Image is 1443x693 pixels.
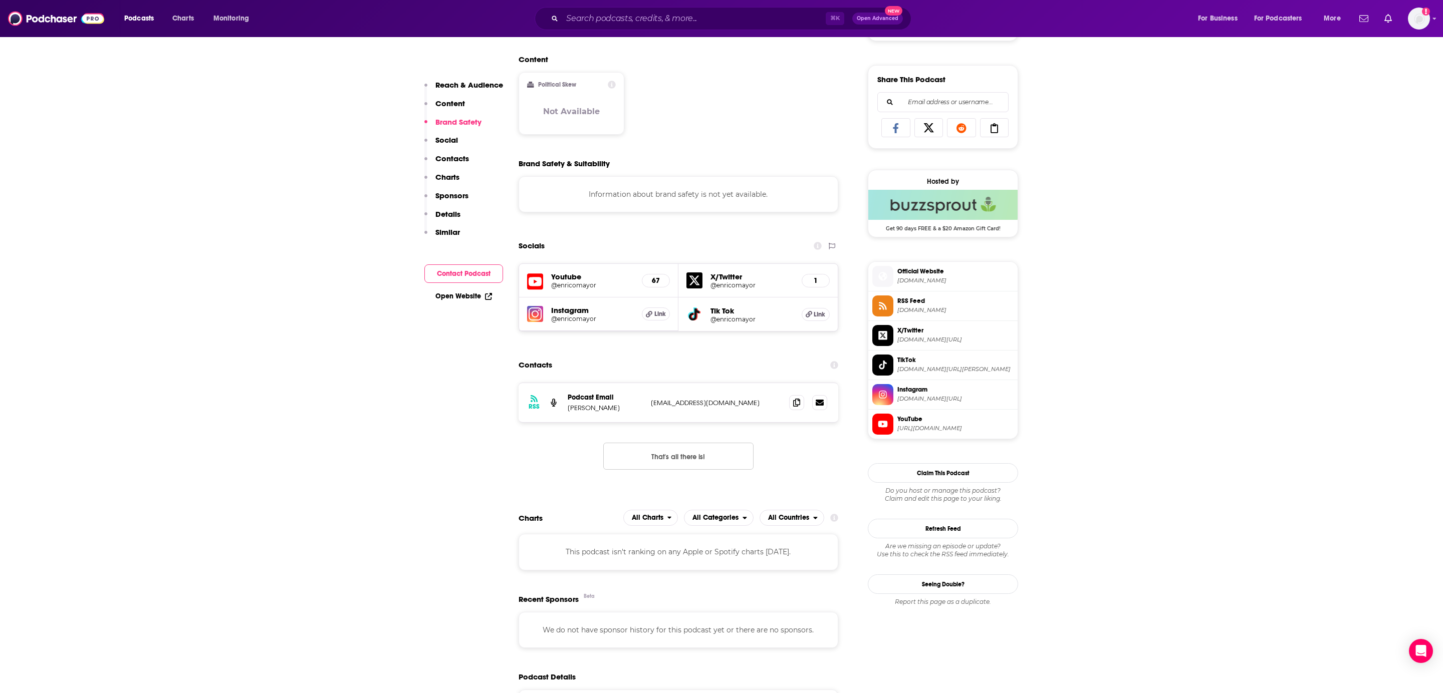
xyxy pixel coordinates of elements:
h5: 1 [810,276,821,285]
a: Show notifications dropdown [1355,10,1372,27]
span: tiktok.com/@enricomayor [897,366,1014,373]
a: Official Website[DOMAIN_NAME] [872,266,1014,287]
button: Refresh Feed [868,519,1018,538]
a: Buzzsprout Deal: Get 90 days FREE & a $20 Amazon Gift Card! [868,190,1018,231]
span: All Countries [768,514,809,521]
button: open menu [1317,11,1353,27]
h3: RSS [529,403,540,411]
a: @enricomayor [710,315,794,323]
h2: Brand Safety & Suitability [519,159,610,168]
h2: Categories [684,510,754,526]
span: All Charts [632,514,663,521]
button: Charts [424,172,459,191]
span: For Business [1198,12,1238,26]
button: Contact Podcast [424,264,503,283]
div: Open Intercom Messenger [1409,639,1433,663]
h2: Content [519,55,830,64]
h5: Youtube [551,272,634,281]
h5: 67 [650,276,661,285]
span: twitter.com/enricomayor [897,336,1014,343]
span: Official Website [897,267,1014,276]
h2: Platforms [623,510,678,526]
p: Similar [435,227,460,237]
span: Charts [172,12,194,26]
span: Monitoring [213,12,249,26]
div: Report this page as a duplicate. [868,598,1018,606]
div: This podcast isn't ranking on any Apple or Spotify charts [DATE]. [519,534,838,570]
div: Search followers [877,92,1009,112]
button: Open AdvancedNew [852,13,903,25]
span: All Categories [692,514,739,521]
a: YouTube[URL][DOMAIN_NAME] [872,414,1014,435]
h5: X/Twitter [710,272,794,281]
h2: Socials [519,236,545,255]
button: open menu [760,510,824,526]
span: RSS Feed [897,296,1014,305]
button: open menu [623,510,678,526]
button: Contacts [424,154,469,172]
h3: Not Available [543,107,600,116]
span: enricomayor.com [897,277,1014,284]
button: open menu [1191,11,1250,27]
p: Podcast Email [568,393,643,402]
span: instagram.com/enricomayor [897,395,1014,403]
div: Hosted by [868,177,1018,186]
span: Link [814,310,825,318]
a: TikTok[DOMAIN_NAME][URL][PERSON_NAME] [872,355,1014,376]
button: Similar [424,227,460,246]
button: Sponsors [424,191,468,209]
span: TikTok [897,356,1014,365]
a: Instagram[DOMAIN_NAME][URL] [872,384,1014,405]
a: Charts [166,11,200,27]
span: More [1324,12,1341,26]
a: X/Twitter[DOMAIN_NAME][URL] [872,325,1014,346]
button: Show profile menu [1408,8,1430,30]
a: Open Website [435,292,492,300]
a: RSS Feed[DOMAIN_NAME] [872,295,1014,316]
button: Details [424,209,460,228]
p: Brand Safety [435,117,482,127]
span: Instagram [897,385,1014,394]
span: ⌘ K [826,12,844,25]
span: https://www.youtube.com/@enricomayor [897,425,1014,432]
h2: Podcast Details [519,672,576,681]
img: Podchaser - Follow, Share and Rate Podcasts [8,9,104,28]
span: Link [654,310,666,318]
button: Reach & Audience [424,80,503,99]
button: Claim This Podcast [868,463,1018,483]
button: open menu [684,510,754,526]
h5: @enricomayor [710,281,794,289]
button: Brand Safety [424,117,482,136]
span: For Podcasters [1254,12,1302,26]
a: Share on Reddit [947,118,976,137]
h5: @enricomayor [551,315,634,322]
img: Buzzsprout Deal: Get 90 days FREE & a $20 Amazon Gift Card! [868,190,1018,220]
span: Podcasts [124,12,154,26]
p: [EMAIL_ADDRESS][DOMAIN_NAME] [651,399,781,407]
p: Reach & Audience [435,80,503,90]
button: open menu [117,11,167,27]
svg: Add a profile image [1422,8,1430,16]
a: Seeing Double? [868,574,1018,594]
div: Are we missing an episode or update? Use this to check the RSS feed immediately. [868,542,1018,558]
button: open menu [206,11,262,27]
p: Content [435,99,465,108]
h3: Share This Podcast [877,75,945,84]
img: User Profile [1408,8,1430,30]
span: New [885,6,903,16]
input: Search podcasts, credits, & more... [562,11,826,27]
p: Charts [435,172,459,182]
input: Email address or username... [886,93,1000,112]
span: X/Twitter [897,326,1014,335]
a: Link [802,308,830,321]
p: Social [435,135,458,145]
button: Content [424,99,465,117]
div: Search podcasts, credits, & more... [544,7,921,30]
a: Link [642,307,670,320]
p: Contacts [435,154,469,163]
a: @enricomayor [551,281,634,289]
a: Share on X/Twitter [914,118,943,137]
a: Show notifications dropdown [1380,10,1396,27]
